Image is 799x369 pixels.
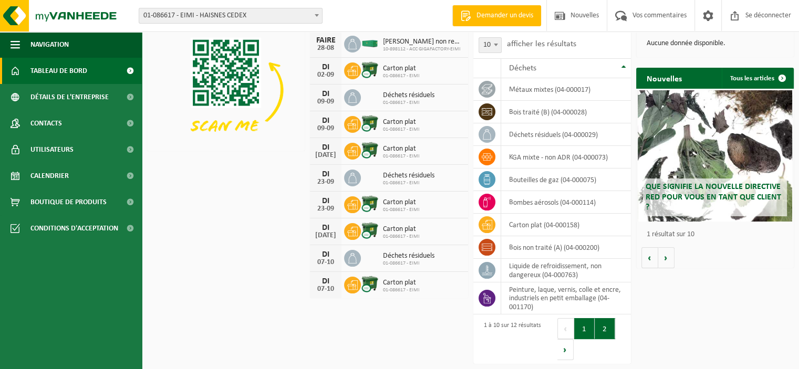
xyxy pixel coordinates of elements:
[509,221,579,229] font: carton plat (04-000158)
[139,8,323,24] span: 01-086617 - EIMI - HAISNES CEDEX
[647,75,682,83] font: Nouvelles
[383,100,420,106] font: 01-086617 - EIMI
[30,41,69,49] font: Navigation
[322,197,329,205] font: DI
[317,44,334,52] font: 28-08
[479,37,502,53] span: 10
[479,38,501,52] span: 10
[317,71,334,79] font: 02-09
[383,172,434,180] font: Déchets résiduels
[361,141,379,159] img: WB-1100-CU
[361,38,379,48] img: HK-XC-30-GN-00
[383,287,420,293] font: 01-086617 - EIMI
[632,12,687,19] font: Vos commentaires
[383,225,416,233] font: Carton plat
[383,38,611,46] font: [PERSON_NAME] non recyclable, techniquement incombustible (combustible)
[322,117,329,125] font: DI
[582,325,586,333] font: 1
[646,183,781,211] font: Que signifie la nouvelle directive RED pour vous en tant que client ?
[509,286,621,311] font: peinture, laque, vernis, colle et encre, industriels en petit emballage (04-001170)
[361,275,379,293] img: WB-1100-CU
[361,195,379,213] img: WB-1100-CU
[30,225,118,233] font: Conditions d'acceptation
[383,46,461,52] font: 10-898112 - ACC GIGAFACTORY-EIMI
[383,65,416,72] font: Carton plat
[383,207,420,213] font: 01-086617 - EIMI
[383,260,420,266] font: 01-086617 - EIMI
[317,205,334,213] font: 23-09
[383,73,420,79] font: 01-086617 - EIMI
[383,252,434,260] font: Déchets résiduels
[383,91,434,99] font: Déchets résiduels
[509,131,598,139] font: déchets résiduels (04-000029)
[383,153,420,159] font: 01-086617 - EIMI
[509,176,596,184] font: bouteilles de gaz (04-000075)
[322,90,329,98] font: DI
[383,279,416,287] font: Carton plat
[322,143,329,152] font: DI
[383,118,416,126] font: Carton plat
[143,12,246,19] font: 01-086617 - EIMI - HAISNES CEDEX
[322,63,329,71] font: DI
[317,178,334,186] font: 23-09
[730,75,774,82] font: Tous les articles
[483,41,491,49] font: 10
[317,285,334,293] font: 07-10
[383,180,420,186] font: 01-086617 - EIMI
[603,325,607,333] font: 2
[30,172,69,180] font: Calendrier
[595,318,615,339] button: 2
[322,250,329,259] font: DI
[317,98,334,106] font: 09-09
[361,114,379,132] img: WB-1100-CU
[315,231,336,239] font: [DATE]
[383,234,420,239] font: 01-086617 - EIMI
[509,64,536,72] font: Déchets
[30,93,109,101] font: Détails de l'entreprise
[557,318,574,339] button: Précédent
[647,39,725,47] font: Aucune donnée disponible.
[574,318,595,339] button: 1
[507,40,576,48] font: afficher les résultats
[476,12,533,19] font: Demander un devis
[30,67,87,75] font: Tableau de bord
[509,262,601,279] font: liquide de refroidissement, non dangereux (04-000763)
[557,339,574,360] button: Suivant
[638,90,792,222] a: Que signifie la nouvelle directive RED pour vous en tant que client ?
[361,222,379,239] img: WB-1100-CU
[509,108,587,116] font: bois traité (B) (04-000028)
[509,244,599,251] font: bois non traité (A) (04-000200)
[316,36,336,45] font: FAIRE
[383,145,416,153] font: Carton plat
[383,126,420,132] font: 01-086617 - EIMI
[30,120,62,128] font: Contacts
[361,61,379,79] img: WB-1100-CU
[509,153,608,161] font: KGA mixte - non ADR (04-000073)
[570,12,599,19] font: Nouvelles
[317,124,334,132] font: 09-09
[30,146,74,154] font: Utilisateurs
[30,198,107,206] font: Boutique de produits
[139,8,322,23] span: 01-086617 - EIMI - HAISNES CEDEX
[509,86,590,93] font: métaux mixtes (04-000017)
[745,12,791,19] font: Se déconnecter
[147,31,305,149] img: Téléchargez l'application VHEPlus
[322,224,329,232] font: DI
[722,68,793,89] a: Tous les articles
[647,230,694,238] font: 1 résultat sur 10
[315,151,336,159] font: [DATE]
[509,198,596,206] font: bombes aérosols (04-000114)
[317,258,334,266] font: 07-10
[383,198,416,206] font: Carton plat
[322,277,329,286] font: DI
[484,322,541,329] font: 1 à 10 sur 12 résultats
[322,170,329,178] font: DI
[452,5,541,26] a: Demander un devis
